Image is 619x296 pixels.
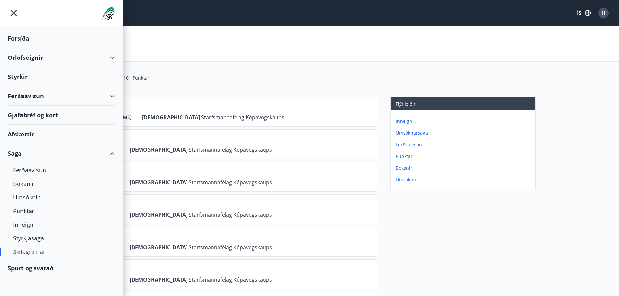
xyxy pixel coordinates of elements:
[596,5,611,21] button: H
[13,163,110,177] div: Ferðaávísun
[8,106,115,125] div: Gjafabréf og kort
[601,9,605,17] span: H
[8,125,115,144] div: Afslættir
[13,177,110,190] div: Bókanir
[8,7,19,19] button: menu
[396,118,533,124] p: Inneign
[396,130,533,136] p: Umsóknarsaga
[8,86,115,106] div: Ferðaávísun
[396,153,533,160] p: Punktar
[201,114,284,121] span: Starfsmannafélag Kópavogskaups
[8,48,115,67] div: Orlofseignir
[13,190,110,204] div: Umsóknir
[396,176,533,183] p: Umsóknir
[574,7,594,19] button: ÍS
[130,211,189,218] span: [DEMOGRAPHIC_DATA]
[8,67,115,86] div: Styrkir
[13,231,110,245] div: Styrkjasaga
[101,7,115,20] img: union_logo
[8,259,115,277] div: Spurt og svarað
[13,204,110,218] div: Punktar
[8,29,115,48] div: Forsíða
[189,276,272,283] span: Starfsmannafélag Kópavogskaups
[130,179,189,186] span: [DEMOGRAPHIC_DATA]
[189,211,272,218] span: Starfsmannafélag Kópavogskaups
[13,245,110,259] div: Skilagreinar
[8,144,115,163] div: Saga
[396,101,416,107] span: Flýtileiðir
[130,146,189,153] span: [DEMOGRAPHIC_DATA]
[130,276,189,283] span: [DEMOGRAPHIC_DATA]
[396,165,533,171] p: Bókanir
[123,75,149,81] span: 101 Punktar
[189,146,272,153] span: Starfsmannafélag Kópavogskaups
[189,179,272,186] span: Starfsmannafélag Kópavogskaups
[142,114,201,121] span: [DEMOGRAPHIC_DATA]
[130,244,189,251] span: [DEMOGRAPHIC_DATA]
[13,218,110,231] div: Inneign
[396,141,533,148] p: Ferðaávísun
[189,244,272,251] span: Starfsmannafélag Kópavogskaups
